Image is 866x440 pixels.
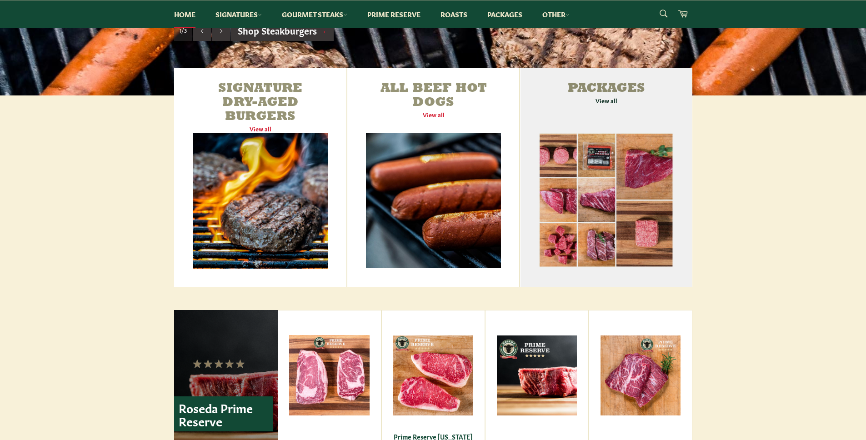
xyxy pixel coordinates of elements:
a: Signatures [206,0,271,28]
a: Packages [478,0,531,28]
img: Prime Reserve New York Strip [393,335,473,415]
a: Gourmet Steaks [273,0,356,28]
span: → [318,24,327,36]
a: Home [165,0,205,28]
span: 1/3 [180,26,187,34]
a: Shop Steakburgers [231,20,334,41]
a: Prime Reserve [358,0,430,28]
a: Packages View all Packages [520,68,692,287]
img: Prime Reserve Ribeye [289,335,370,415]
a: Roasts [431,0,476,28]
button: Previous slide [193,20,211,41]
img: Prime Reserve Flat Iron Steak [601,335,681,415]
a: Other [533,0,579,28]
button: Next slide [212,20,230,41]
a: Signature Dry-Aged Burgers View all Signature Dry-Aged Burgers [174,68,347,287]
p: Roseda Prime Reserve [174,396,273,431]
a: All Beef Hot Dogs View all All Beef Hot Dogs [347,68,519,287]
img: Prime Reserve Filet Mignon [497,335,577,415]
div: Slide 1, current [174,20,192,41]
